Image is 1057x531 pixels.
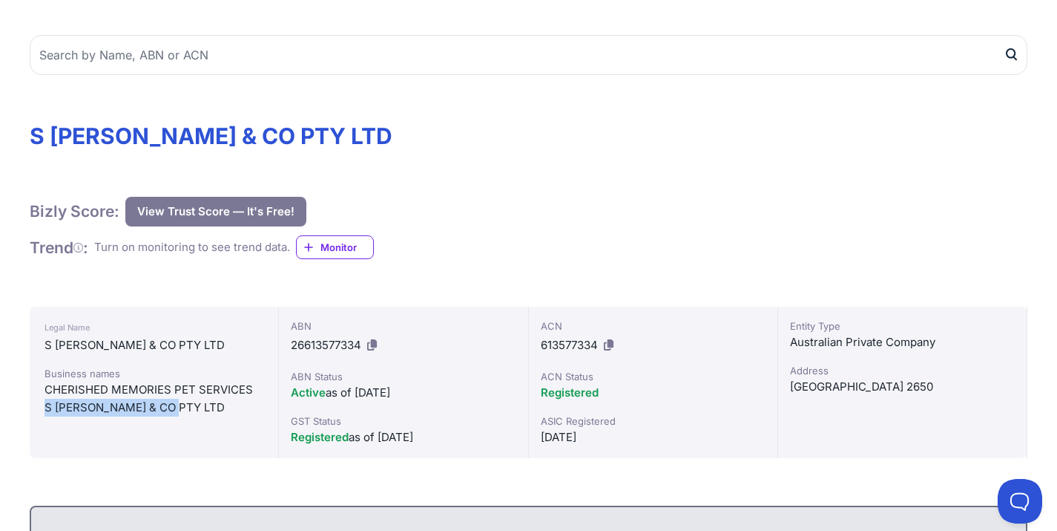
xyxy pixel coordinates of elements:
div: ABN Status [291,369,516,384]
div: Entity Type [790,319,1015,333]
div: [GEOGRAPHIC_DATA] 2650 [790,378,1015,396]
span: 26613577334 [291,338,361,352]
h1: Bizly Score: [30,201,119,221]
h1: S [PERSON_NAME] & CO PTY LTD [30,123,1027,149]
span: 613577334 [541,338,598,352]
div: ASIC Registered [541,414,765,429]
div: CHERISHED MEMORIES PET SERVICES [45,381,263,399]
button: View Trust Score — It's Free! [125,197,306,227]
div: ACN [541,319,765,333]
iframe: Toggle Customer Support [998,479,1042,524]
div: Legal Name [45,319,263,336]
span: Active [291,385,326,400]
span: Registered [541,385,599,400]
div: ABN [291,319,516,333]
div: [DATE] [541,429,765,446]
span: Monitor [320,240,373,255]
span: Registered [291,430,349,444]
div: Business names [45,366,263,381]
div: ACN Status [541,369,765,384]
h1: Trend : [30,238,88,258]
div: as of [DATE] [291,384,516,402]
input: Search by Name, ABN or ACN [30,35,1027,75]
div: S [PERSON_NAME] & CO PTY LTD [45,336,263,354]
div: Address [790,363,1015,378]
div: S [PERSON_NAME] & CO PTY LTD [45,399,263,417]
a: Monitor [296,235,374,259]
div: Australian Private Company [790,333,1015,351]
div: as of [DATE] [291,429,516,446]
div: GST Status [291,414,516,429]
div: Turn on monitoring to see trend data. [94,239,290,256]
